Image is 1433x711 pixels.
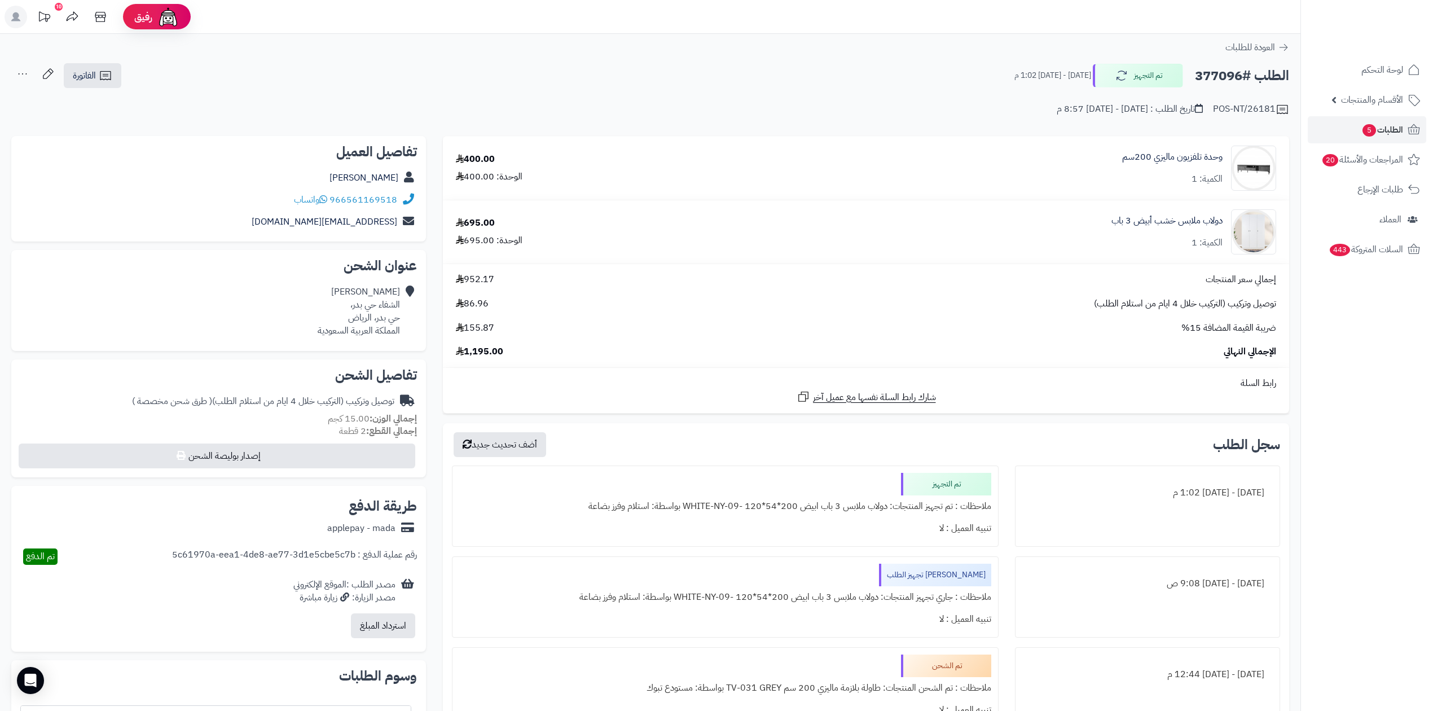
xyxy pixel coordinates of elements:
div: تم الشحن [901,655,991,677]
span: لوحة التحكم [1361,62,1403,78]
a: السلات المتروكة443 [1308,236,1426,263]
span: الفاتورة [73,69,96,82]
h2: تفاصيل العميل [20,145,417,159]
div: مصدر الزيارة: زيارة مباشرة [293,591,395,604]
a: المراجعات والأسئلة20 [1308,146,1426,173]
div: رابط السلة [447,377,1285,390]
img: 1739781919-220601011421-90x90.jpg [1232,146,1276,191]
span: العودة للطلبات [1225,41,1275,54]
div: 10 [55,3,63,11]
a: طلبات الإرجاع [1308,176,1426,203]
div: applepay - mada [327,522,395,535]
a: العودة للطلبات [1225,41,1289,54]
div: الكمية: 1 [1192,173,1223,186]
div: توصيل وتركيب (التركيب خلال 4 ايام من استلام الطلب) [132,395,394,408]
h2: الطلب #377096 [1195,64,1289,87]
div: [DATE] - [DATE] 12:44 م [1022,664,1273,686]
div: تنبيه العميل : لا [459,608,991,630]
span: الأقسام والمنتجات [1341,92,1403,108]
a: لوحة التحكم [1308,56,1426,84]
strong: إجمالي القطع: [366,424,417,438]
h2: طريقة الدفع [349,499,417,513]
span: توصيل وتركيب (التركيب خلال 4 ايام من استلام الطلب) [1094,297,1276,310]
a: [EMAIL_ADDRESS][DOMAIN_NAME] [252,215,397,229]
a: تحديثات المنصة [30,6,58,31]
div: POS-NT/26181 [1213,103,1289,116]
a: الطلبات5 [1308,116,1426,143]
span: الإجمالي النهائي [1224,345,1276,358]
span: رفيق [134,10,152,24]
span: الطلبات [1361,122,1403,138]
small: 15.00 كجم [328,412,417,425]
div: Open Intercom Messenger [17,667,44,694]
span: شارك رابط السلة نفسها مع عميل آخر [813,391,936,404]
span: 155.87 [456,322,494,335]
span: طلبات الإرجاع [1357,182,1403,197]
img: ai-face.png [157,6,179,28]
strong: إجمالي الوزن: [370,412,417,425]
div: 695.00 [456,217,495,230]
span: 1,195.00 [456,345,503,358]
span: 952.17 [456,273,494,286]
div: تنبيه العميل : لا [459,517,991,539]
span: 443 [1329,243,1351,257]
button: إصدار بوليصة الشحن [19,444,415,468]
div: رقم عملية الدفع : 5c61970a-eea1-4de8-ae77-3d1e5cbe5c7b [172,548,417,565]
div: مصدر الطلب :الموقع الإلكتروني [293,578,395,604]
button: استرداد المبلغ [351,613,415,638]
a: العملاء [1308,206,1426,233]
span: العملاء [1379,212,1401,227]
img: 1753186020-1-90x90.jpg [1232,209,1276,254]
a: واتساب [294,193,327,207]
small: 2 قطعة [339,424,417,438]
button: تم التجهيز [1093,64,1183,87]
span: ضريبة القيمة المضافة 15% [1181,322,1276,335]
a: دولاب ملابس خشب أبيض 3 باب [1111,214,1223,227]
div: ملاحظات : جاري تجهيز المنتجات: دولاب ملابس 3 باب ابيض 200*54*120 -WHITE-NY-09 بواسطة: استلام وفرز... [459,586,991,608]
div: [PERSON_NAME] الشفاء حي بدر، حي بدر، الرياض المملكة العربية السعودية [318,286,400,337]
h2: وسوم الطلبات [20,669,417,683]
h2: عنوان الشحن [20,259,417,273]
div: [PERSON_NAME] تجهيز الطلب [879,564,991,586]
a: 966561169518 [329,193,397,207]
span: السلات المتروكة [1329,242,1403,257]
h2: تفاصيل الشحن [20,368,417,382]
div: الكمية: 1 [1192,236,1223,249]
h3: سجل الطلب [1213,438,1280,451]
a: [PERSON_NAME] [329,171,398,185]
span: 5 [1362,124,1377,137]
a: الفاتورة [64,63,121,88]
small: [DATE] - [DATE] 1:02 م [1014,70,1091,81]
span: المراجعات والأسئلة [1321,152,1403,168]
div: تم التجهيز [901,473,991,495]
a: شارك رابط السلة نفسها مع عميل آخر [797,390,936,404]
div: [DATE] - [DATE] 9:08 ص [1022,573,1273,595]
span: 86.96 [456,297,489,310]
div: الوحدة: 695.00 [456,234,522,247]
div: 400.00 [456,153,495,166]
img: logo-2.png [1356,8,1422,32]
span: إجمالي سعر المنتجات [1206,273,1276,286]
div: [DATE] - [DATE] 1:02 م [1022,482,1273,504]
div: الوحدة: 400.00 [456,170,522,183]
span: تم الدفع [26,550,55,563]
span: ( طرق شحن مخصصة ) [132,394,212,408]
button: أضف تحديث جديد [454,432,546,457]
div: تاريخ الطلب : [DATE] - [DATE] 8:57 م [1057,103,1203,116]
span: 20 [1322,153,1339,167]
div: ملاحظات : تم تجهيز المنتجات: دولاب ملابس 3 باب ابيض 200*54*120 -WHITE-NY-09 بواسطة: استلام وفرز ب... [459,495,991,517]
a: وحدة تلفزيون ماليزي 200سم [1122,151,1223,164]
div: ملاحظات : تم الشحن المنتجات: طاولة بلازمة ماليزي 200 سم TV-031 GREY بواسطة: مستودع تبوك [459,677,991,699]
